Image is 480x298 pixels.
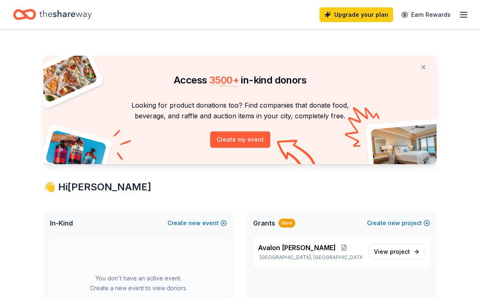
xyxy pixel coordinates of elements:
[374,247,410,257] span: View
[210,131,270,148] button: Create my event
[388,218,400,228] span: new
[367,218,430,228] button: Createnewproject
[258,243,336,253] span: Avalon [PERSON_NAME]
[188,218,201,228] span: new
[168,218,227,228] button: Createnewevent
[396,7,455,22] a: Earn Rewards
[390,248,410,255] span: project
[277,140,318,170] img: Curvy arrow
[50,218,73,228] span: In-Kind
[278,219,295,228] div: New
[369,244,425,259] a: View project
[13,5,92,24] a: Home
[319,7,393,22] a: Upgrade your plan
[34,51,98,103] img: Pizza
[209,74,239,86] span: 3500 +
[53,100,427,122] p: Looking for product donations too? Find companies that donate food, beverage, and raffle and auct...
[258,254,362,261] p: [GEOGRAPHIC_DATA], [GEOGRAPHIC_DATA]
[253,218,275,228] span: Grants
[43,181,437,194] div: 👋 Hi [PERSON_NAME]
[174,74,306,86] span: Access in-kind donors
